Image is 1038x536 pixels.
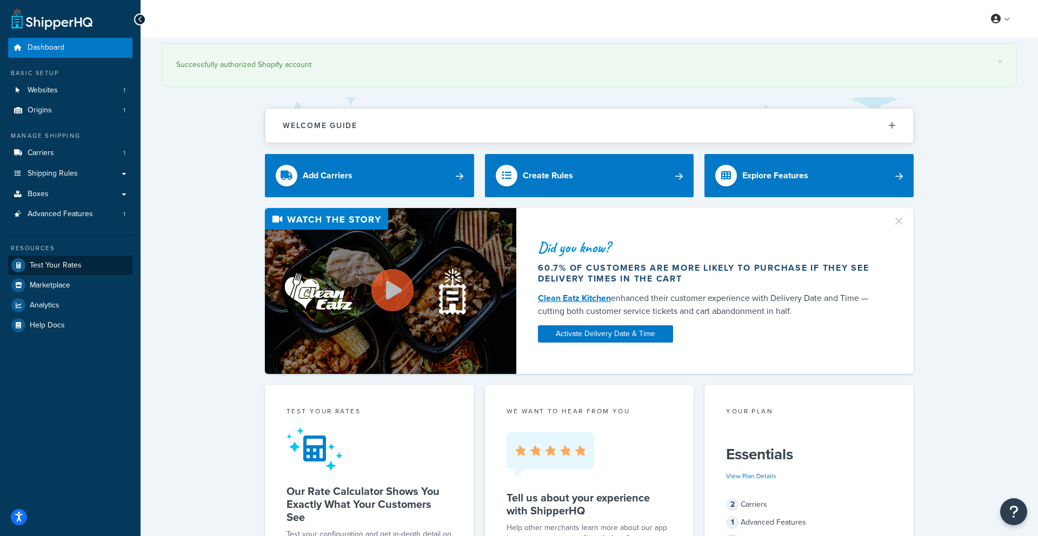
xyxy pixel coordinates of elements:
a: Carriers1 [8,143,132,163]
div: Basic Setup [8,69,132,78]
div: Resources [8,244,132,253]
div: Explore Features [742,168,808,183]
div: Successfully authorized Shopify account [176,57,1002,72]
a: Marketplace [8,276,132,295]
span: 1 [123,86,125,95]
a: Help Docs [8,316,132,335]
span: 2 [726,498,739,511]
span: Test Your Rates [30,261,82,270]
div: Carriers [726,497,892,512]
span: Carriers [28,149,54,158]
a: Explore Features [704,154,914,197]
span: Analytics [30,301,59,310]
span: 1 [123,149,125,158]
h5: Our Rate Calculator Shows You Exactly What Your Customers See [287,485,453,524]
span: Boxes [28,190,49,199]
a: Analytics [8,296,132,315]
span: Advanced Features [28,210,93,219]
li: Carriers [8,143,132,163]
span: Shipping Rules [28,169,78,178]
a: × [998,57,1002,66]
a: Test Your Rates [8,256,132,275]
div: 60.7% of customers are more likely to purchase if they see delivery times in the cart [538,263,880,284]
a: Websites1 [8,81,132,100]
a: Shipping Rules [8,164,132,184]
li: Advanced Features [8,204,132,224]
button: Welcome Guide [265,109,913,143]
img: Video thumbnail [265,208,516,374]
div: Add Carriers [303,168,352,183]
div: enhanced their customer experience with Delivery Date and Time — cutting both customer service ti... [538,292,880,318]
div: Advanced Features [726,515,892,530]
a: Dashboard [8,38,132,58]
a: Origins1 [8,100,132,120]
span: Help Docs [30,321,65,330]
p: we want to hear from you [507,406,673,416]
a: Add Carriers [265,154,474,197]
a: Boxes [8,184,132,204]
span: Marketplace [30,281,70,290]
div: Test your rates [287,406,453,419]
span: Websites [28,86,58,95]
a: View Plan Details [726,471,776,481]
span: 1 [123,210,125,219]
a: Advanced Features1 [8,204,132,224]
a: Clean Eatz Kitchen [538,292,611,304]
span: 1 [726,516,739,529]
a: Create Rules [485,154,694,197]
span: Origins [28,106,52,115]
h5: Tell us about your experience with ShipperHQ [507,491,673,517]
li: Websites [8,81,132,100]
span: 1 [123,106,125,115]
span: Dashboard [28,43,64,52]
h2: Welcome Guide [283,122,357,130]
div: Your Plan [726,406,892,419]
li: Origins [8,100,132,120]
a: Activate Delivery Date & Time [538,325,673,343]
div: Create Rules [523,168,573,183]
div: Manage Shipping [8,131,132,140]
h5: Essentials [726,446,892,463]
button: Open Resource Center [1000,498,1027,525]
div: Did you know? [538,240,880,255]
